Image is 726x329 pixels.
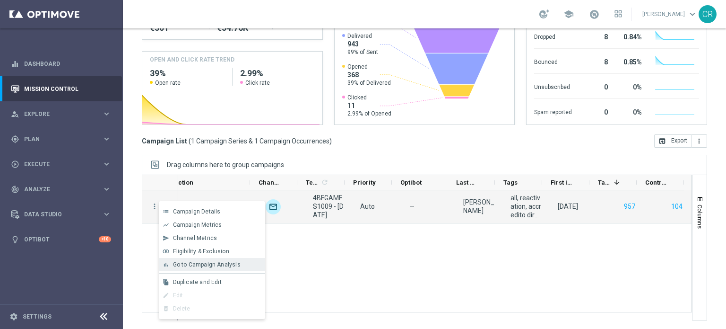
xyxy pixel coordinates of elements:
[699,5,717,23] div: CR
[670,201,683,213] button: 104
[347,63,391,71] span: Opened
[11,185,102,194] div: Analyze
[658,137,666,145] i: open_in_browser
[163,222,169,228] i: show_chart
[558,202,578,211] div: 10 Sep 2025, Wednesday
[24,212,102,217] span: Data Studio
[11,51,111,76] div: Dashboard
[259,179,281,186] span: Channel
[534,28,572,44] div: Dropped
[11,76,111,101] div: Mission Control
[583,104,608,119] div: 0
[619,28,642,44] div: 0.84%
[159,245,265,258] button: join_inner Eligibility & Exclusion
[329,137,332,145] span: )
[306,179,320,186] span: Templates
[24,76,111,101] a: Mission Control
[159,258,265,271] button: bar_chart Go to Campaign Analysis
[150,55,234,64] h4: OPEN AND CLICK RATE TREND
[150,68,225,79] h2: 39%
[409,202,415,211] span: —
[619,79,642,94] div: 0%
[10,85,112,93] button: Mission Control
[191,137,329,145] span: 1 Campaign Series & 1 Campaign Occurrences
[266,199,281,214] img: Optimail
[347,79,391,87] span: 39% of Delivered
[159,205,265,218] button: list Campaign Details
[102,109,111,118] i: keyboard_arrow_right
[155,79,181,87] span: Open rate
[11,160,102,169] div: Execute
[10,211,112,218] button: Data Studio keyboard_arrow_right
[142,190,178,223] div: Press SPACE to deselect this row.
[173,222,222,228] span: Campaign Metrics
[347,48,378,56] span: 99% of Sent
[347,32,378,40] span: Delivered
[510,194,542,219] span: all, reactivation, accredito diretto, bonus free, low master
[11,135,102,143] div: Plan
[320,177,328,187] span: Calculate column
[10,236,112,243] button: lightbulb Optibot +10
[99,236,111,242] div: +10
[321,178,328,186] i: refresh
[167,161,284,169] div: Row Groups
[503,179,518,186] span: Tags
[173,208,221,215] span: Campaign Details
[11,60,19,68] i: equalizer
[189,137,191,145] span: (
[174,179,193,186] span: Action
[102,160,111,169] i: keyboard_arrow_right
[163,235,169,241] i: send
[534,53,572,69] div: Bounced
[173,261,241,268] span: Go to Campaign Analysis
[9,312,18,321] i: settings
[10,186,112,193] button: track_changes Analyze keyboard_arrow_right
[619,104,642,119] div: 0%
[24,187,102,192] span: Analyze
[24,161,102,167] span: Execute
[695,137,703,145] i: more_vert
[10,60,112,68] button: equalizer Dashboard
[400,179,422,186] span: Optibot
[347,94,391,101] span: Clicked
[11,110,102,118] div: Explore
[173,248,229,255] span: Eligibility & Exclusion
[24,136,102,142] span: Plan
[654,137,707,144] multiple-options-button: Export to CSV
[11,227,111,252] div: Optibot
[11,110,19,118] i: person_search
[23,314,52,320] a: Settings
[102,134,111,143] i: keyboard_arrow_right
[347,40,378,48] span: 943
[10,135,112,143] button: gps_fixed Plan keyboard_arrow_right
[102,210,111,219] i: keyboard_arrow_right
[654,134,691,148] button: open_in_browser Export
[24,227,99,252] a: Optibot
[10,160,112,168] button: play_circle_outline Execute keyboard_arrow_right
[159,218,265,231] button: show_chart Campaign Metrics
[598,179,610,186] span: Targeted Customers
[353,179,376,186] span: Priority
[11,235,19,244] i: lightbulb
[551,179,573,186] span: First in Range
[347,71,391,79] span: 368
[583,28,608,44] div: 8
[534,104,572,119] div: Spam reported
[163,279,169,285] i: file_copy
[24,111,102,117] span: Explore
[150,202,159,211] button: more_vert
[583,79,608,94] div: 0
[534,79,572,94] div: Unsubscribed
[142,137,332,145] h3: Campaign List
[11,185,19,194] i: track_changes
[456,179,479,186] span: Last Modified By
[163,261,169,268] i: bar_chart
[163,208,169,215] i: list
